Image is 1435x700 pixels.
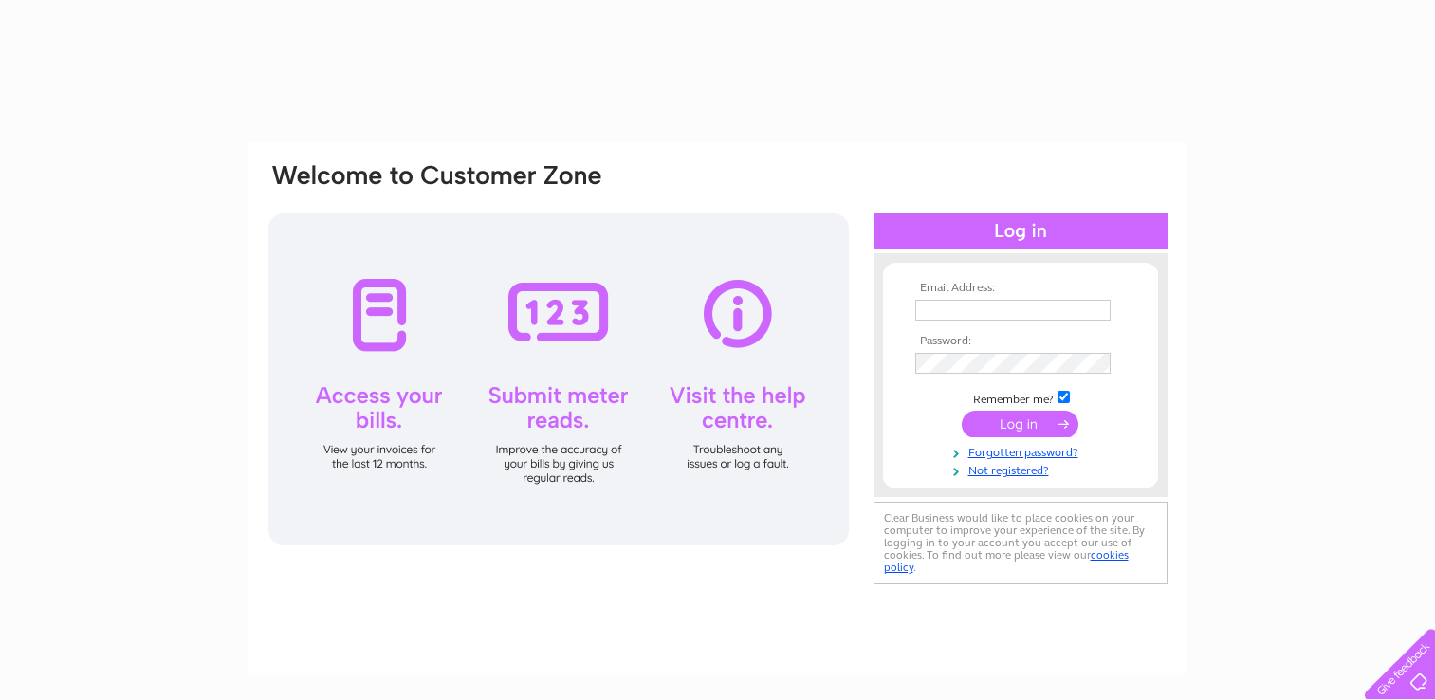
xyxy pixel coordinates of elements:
th: Email Address: [911,282,1131,295]
a: Forgotten password? [915,442,1131,460]
a: Not registered? [915,460,1131,478]
a: cookies policy [884,548,1129,574]
th: Password: [911,335,1131,348]
td: Remember me? [911,388,1131,407]
div: Clear Business would like to place cookies on your computer to improve your experience of the sit... [874,502,1168,584]
input: Submit [962,411,1078,437]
